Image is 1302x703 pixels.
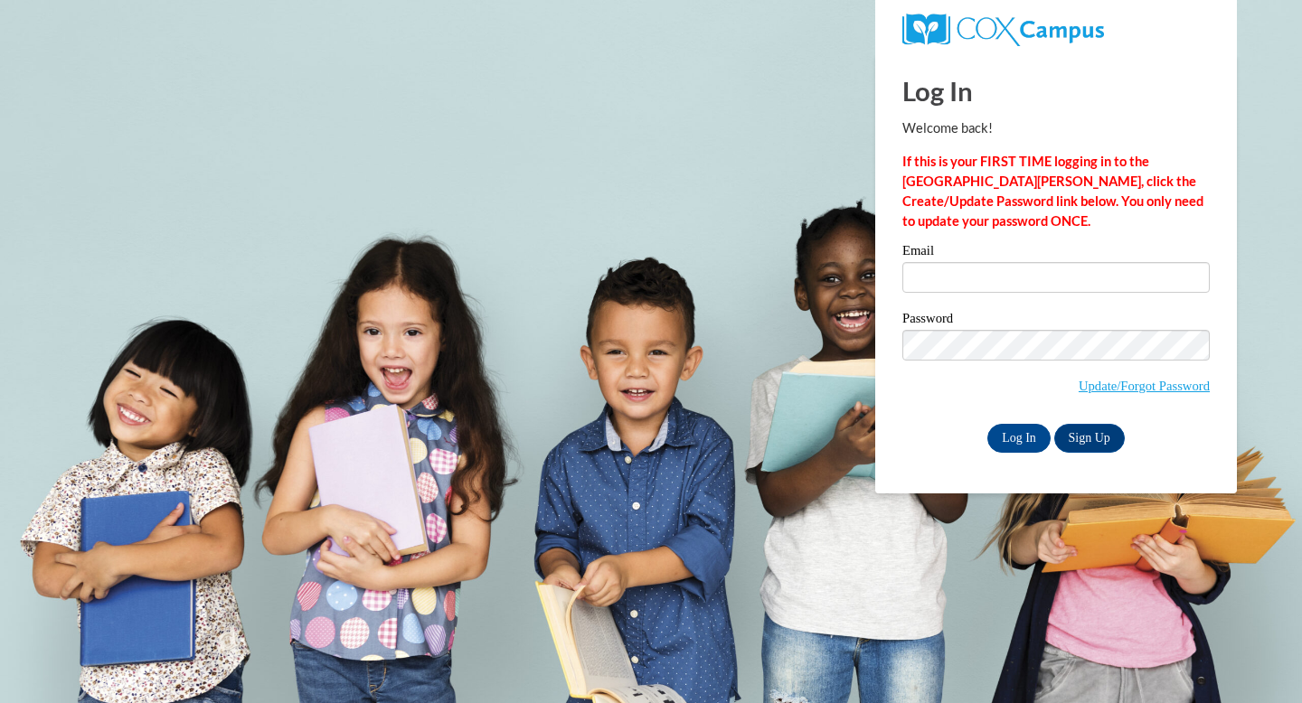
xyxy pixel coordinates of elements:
[902,21,1104,36] a: COX Campus
[902,14,1104,46] img: COX Campus
[902,118,1210,138] p: Welcome back!
[902,312,1210,330] label: Password
[902,244,1210,262] label: Email
[987,424,1051,453] input: Log In
[902,72,1210,109] h1: Log In
[1079,379,1210,393] a: Update/Forgot Password
[902,154,1203,229] strong: If this is your FIRST TIME logging in to the [GEOGRAPHIC_DATA][PERSON_NAME], click the Create/Upd...
[1054,424,1125,453] a: Sign Up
